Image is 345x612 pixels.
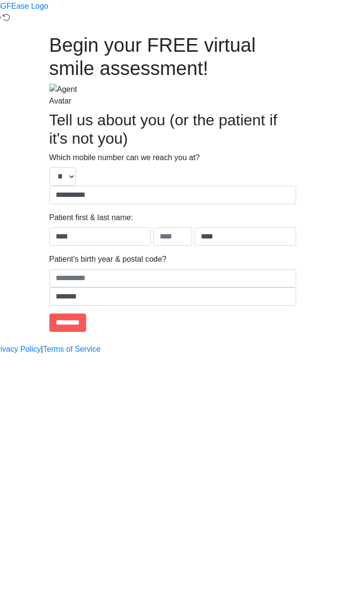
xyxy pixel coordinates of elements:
[43,343,101,355] a: Terms of Service
[49,84,78,107] img: Agent Avatar
[49,111,296,148] h2: Tell us about you (or the patient if it's not you)
[49,152,200,164] label: Which mobile number can we reach you at?
[49,33,296,80] h1: Begin your FREE virtual smile assessment!
[41,343,43,355] a: |
[49,212,133,224] label: Patient first & last name:
[49,254,166,265] label: Patient's birth year & postal code?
